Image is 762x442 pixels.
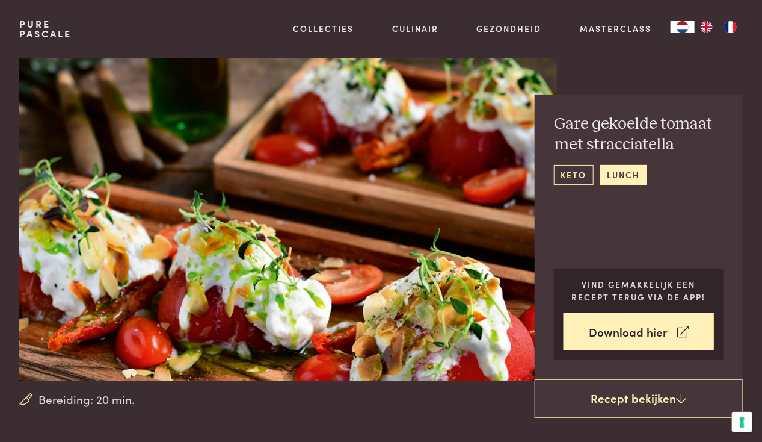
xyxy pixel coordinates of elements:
p: Vind gemakkelijk een recept terug via de app! [564,278,714,303]
a: Recept bekijken [535,379,743,418]
a: FR [719,21,743,33]
span: Bereiding: 20 min. [39,391,135,408]
div: Language [671,21,695,33]
button: Uw voorkeuren voor toestemming voor trackingtechnologieën [732,412,752,432]
a: Gezondheid [477,22,542,35]
img: Gare gekoelde tomaat met stracciatella [19,58,557,381]
a: lunch [600,165,647,185]
a: Culinair [392,22,438,35]
a: Collecties [293,22,354,35]
a: keto [554,165,594,185]
a: Download hier [564,313,714,351]
aside: Language selected: Nederlands [671,21,743,33]
h2: Gare gekoelde tomaat met stracciatella [554,114,724,155]
a: EN [695,21,719,33]
ul: Language list [695,21,743,33]
a: PurePascale [19,19,72,39]
a: NL [671,21,695,33]
a: Masterclass [580,22,651,35]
